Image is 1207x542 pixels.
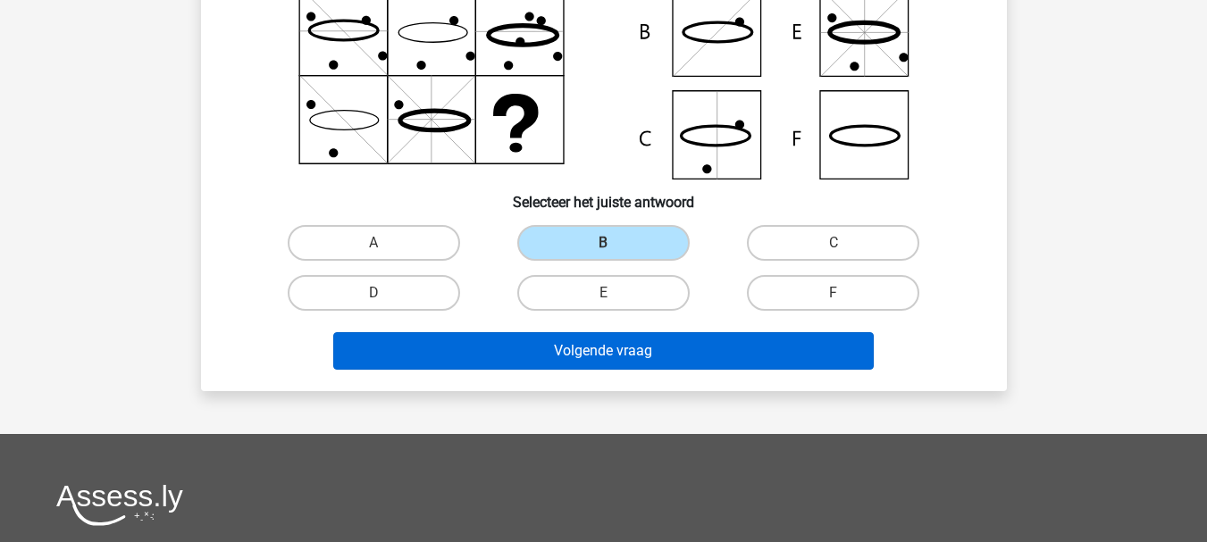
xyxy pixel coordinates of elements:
[288,275,460,311] label: D
[517,225,690,261] label: B
[333,332,874,370] button: Volgende vraag
[56,484,183,526] img: Assessly logo
[517,275,690,311] label: E
[288,225,460,261] label: A
[747,275,919,311] label: F
[230,179,978,211] h6: Selecteer het juiste antwoord
[747,225,919,261] label: C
